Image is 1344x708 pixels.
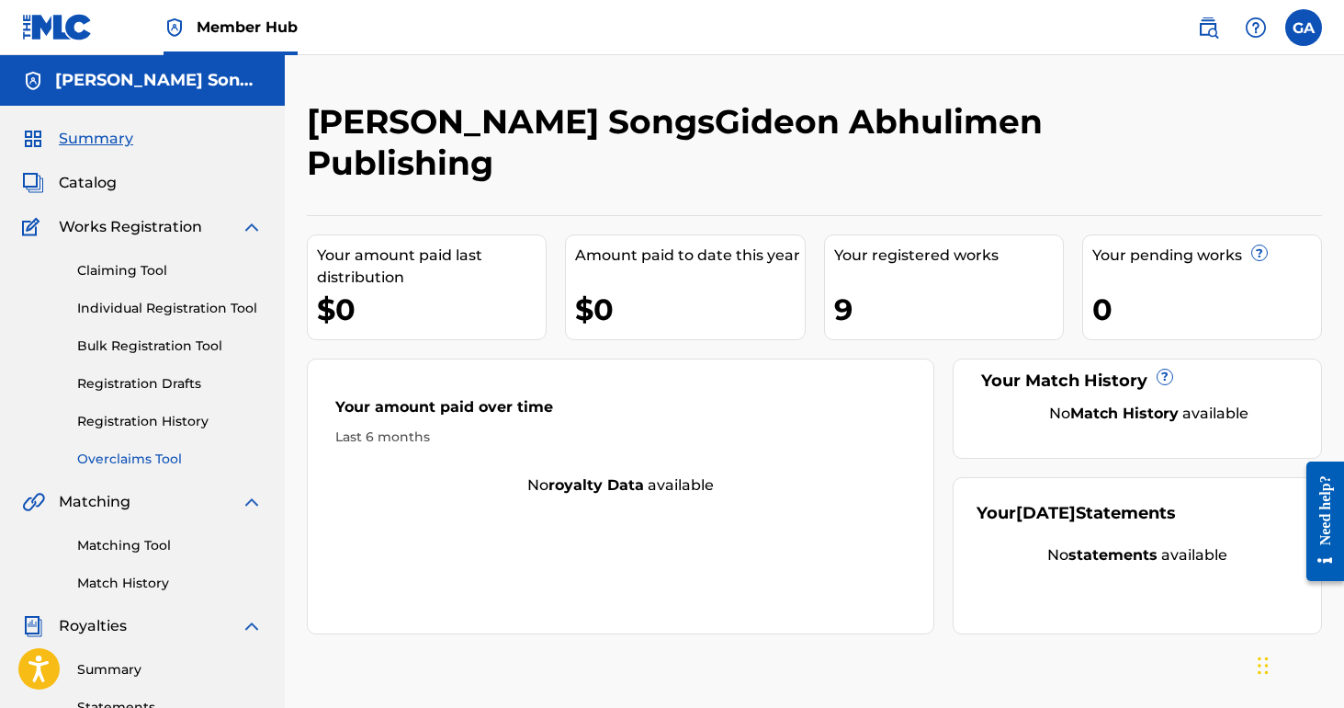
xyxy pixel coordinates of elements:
div: 0 [1092,289,1321,330]
img: Catalog [22,172,44,194]
span: Matching [59,491,130,513]
img: Summary [22,128,44,150]
div: Your amount paid last distribution [317,245,546,289]
img: expand [241,615,263,637]
div: No available [1000,403,1298,425]
span: Member Hub [197,17,298,38]
div: Last 6 months [335,428,906,447]
h2: [PERSON_NAME] SongsGideon Abhulimen Publishing [307,101,1089,184]
a: Claiming Tool [77,261,263,280]
a: Match History [77,574,263,593]
div: $0 [317,289,546,330]
span: Catalog [59,172,117,194]
img: expand [241,216,263,238]
div: Your pending works [1092,245,1321,267]
img: Top Rightsholder [164,17,186,39]
a: Bulk Registration Tool [77,337,263,356]
div: Your Statements [977,501,1176,526]
span: ? [1158,370,1172,384]
div: Your amount paid over time [335,396,906,428]
span: [DATE] [1016,503,1076,523]
span: ? [1252,246,1267,260]
span: Summary [59,128,133,150]
div: Your registered works [834,245,1063,267]
span: Royalties [59,615,127,637]
a: Overclaims Tool [77,450,263,469]
a: Public Search [1190,9,1226,46]
a: Registration History [77,412,263,431]
div: No available [977,544,1298,566]
h5: Gideon Abhulimen SongsGideon Abhulimen Publishing [55,70,263,91]
div: Amount paid to date this year [575,245,804,267]
a: Registration Drafts [77,374,263,394]
span: Works Registration [59,216,202,238]
strong: royalty data [548,476,644,494]
a: Individual Registration Tool [77,299,263,318]
img: MLC Logo [22,14,93,40]
strong: statements [1068,546,1158,564]
div: 9 [834,289,1063,330]
img: expand [241,491,263,513]
img: help [1245,17,1267,39]
div: $0 [575,289,804,330]
iframe: Resource Center [1293,448,1344,596]
img: Works Registration [22,216,46,238]
div: User Menu [1285,9,1322,46]
img: Royalties [22,615,44,637]
iframe: Chat Widget [1252,620,1344,708]
div: Drag [1258,638,1269,693]
div: No available [308,474,933,497]
strong: Match History [1070,405,1179,422]
a: SummarySummary [22,128,133,150]
img: search [1197,17,1219,39]
img: Matching [22,491,45,513]
img: Accounts [22,70,44,92]
a: Summary [77,660,263,679]
a: Matching Tool [77,536,263,555]
a: CatalogCatalog [22,172,117,194]
div: Help [1237,9,1274,46]
div: Your Match History [977,369,1298,394]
